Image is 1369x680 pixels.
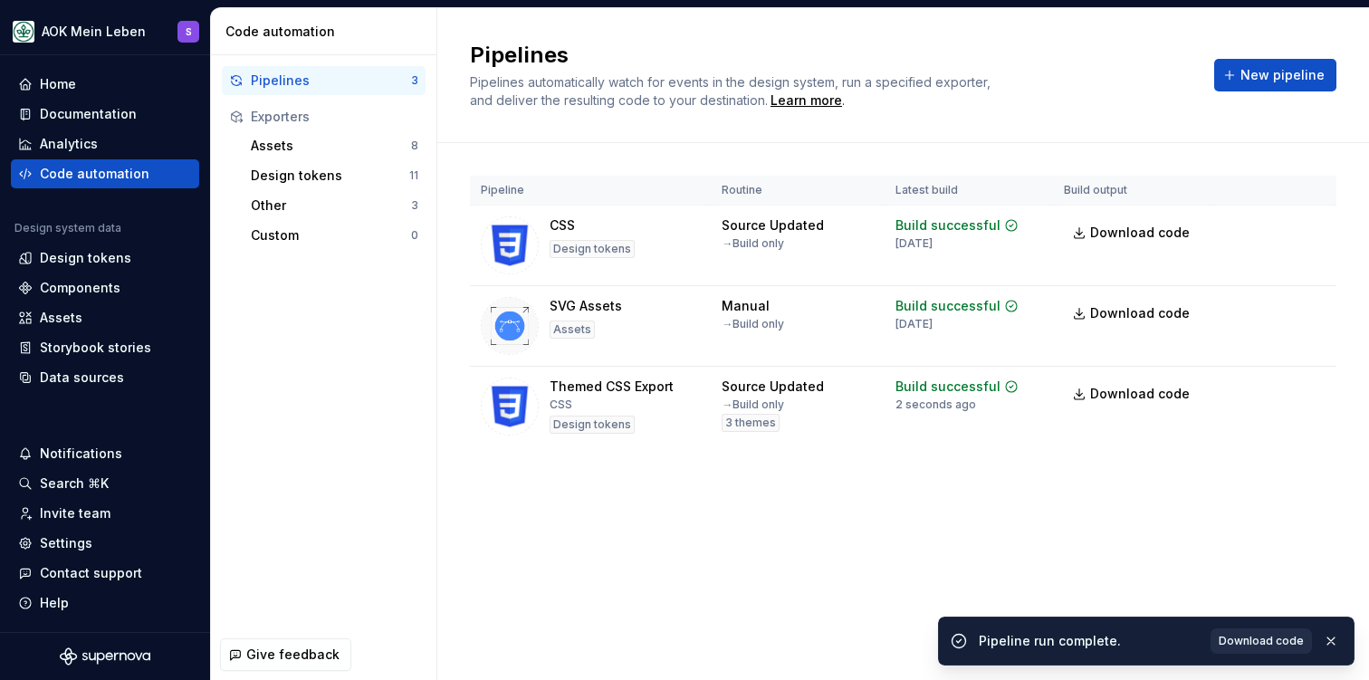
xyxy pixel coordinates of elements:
[1064,378,1201,410] a: Download code
[550,378,674,396] div: Themed CSS Export
[11,273,199,302] a: Components
[409,168,418,183] div: 11
[470,74,994,108] span: Pipelines automatically watch for events in the design system, run a specified exporter, and deli...
[40,309,82,327] div: Assets
[11,100,199,129] a: Documentation
[1064,297,1201,330] a: Download code
[251,108,418,126] div: Exporters
[722,216,824,235] div: Source Updated
[1214,59,1336,91] button: New pipeline
[40,135,98,153] div: Analytics
[251,196,411,215] div: Other
[244,131,426,160] a: Assets8
[470,176,711,206] th: Pipeline
[411,198,418,213] div: 3
[1090,224,1190,242] span: Download code
[220,638,351,671] button: Give feedback
[246,646,340,664] span: Give feedback
[13,21,34,43] img: df5db9ef-aba0-4771-bf51-9763b7497661.png
[1053,176,1212,206] th: Build output
[40,564,142,582] div: Contact support
[11,529,199,558] a: Settings
[11,159,199,188] a: Code automation
[725,416,776,430] span: 3 themes
[4,12,206,51] button: AOK Mein LebenS
[1240,66,1325,84] span: New pipeline
[722,297,770,315] div: Manual
[550,397,572,412] div: CSS
[11,499,199,528] a: Invite team
[1064,216,1201,249] a: Download code
[251,72,411,90] div: Pipelines
[42,23,146,41] div: AOK Mein Leben
[244,191,426,220] button: Other3
[40,594,69,612] div: Help
[40,75,76,93] div: Home
[895,378,1000,396] div: Build successful
[895,317,933,331] div: [DATE]
[40,474,109,493] div: Search ⌘K
[1211,628,1312,654] a: Download code
[722,317,784,331] div: → Build only
[1090,385,1190,403] span: Download code
[251,226,411,244] div: Custom
[11,589,199,618] button: Help
[11,439,199,468] button: Notifications
[895,216,1000,235] div: Build successful
[550,416,635,434] div: Design tokens
[60,647,150,666] svg: Supernova Logo
[11,469,199,498] button: Search ⌘K
[11,70,199,99] a: Home
[11,303,199,332] a: Assets
[885,176,1053,206] th: Latest build
[14,221,121,235] div: Design system data
[244,161,426,190] button: Design tokens11
[40,339,151,357] div: Storybook stories
[895,297,1000,315] div: Build successful
[11,559,199,588] button: Contact support
[40,445,122,463] div: Notifications
[550,216,575,235] div: CSS
[40,249,131,267] div: Design tokens
[225,23,429,41] div: Code automation
[40,369,124,387] div: Data sources
[40,105,137,123] div: Documentation
[40,165,149,183] div: Code automation
[979,632,1200,650] div: Pipeline run complete.
[411,228,418,243] div: 0
[711,176,885,206] th: Routine
[895,236,933,251] div: [DATE]
[40,279,120,297] div: Components
[411,73,418,88] div: 3
[11,333,199,362] a: Storybook stories
[722,378,824,396] div: Source Updated
[186,24,192,39] div: S
[1219,634,1304,648] span: Download code
[550,321,595,339] div: Assets
[550,240,635,258] div: Design tokens
[895,397,976,412] div: 2 seconds ago
[40,534,92,552] div: Settings
[722,397,784,412] div: → Build only
[11,129,199,158] a: Analytics
[222,66,426,95] button: Pipelines3
[244,221,426,250] button: Custom0
[1090,304,1190,322] span: Download code
[768,94,845,108] span: .
[40,504,110,522] div: Invite team
[11,363,199,392] a: Data sources
[411,139,418,153] div: 8
[722,236,784,251] div: → Build only
[771,91,842,110] a: Learn more
[550,297,622,315] div: SVG Assets
[251,167,409,185] div: Design tokens
[251,137,411,155] div: Assets
[470,41,1192,70] h2: Pipelines
[11,244,199,273] a: Design tokens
